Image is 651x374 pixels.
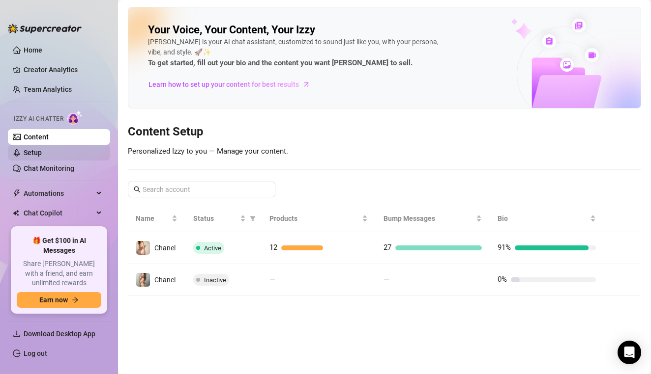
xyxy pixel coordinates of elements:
[72,296,79,303] span: arrow-right
[24,186,93,201] span: Automations
[17,236,101,255] span: 🎁 Get $100 in AI Messages
[24,46,42,54] a: Home
[204,276,226,284] span: Inactive
[618,341,641,364] div: Open Intercom Messenger
[17,259,101,288] span: Share [PERSON_NAME] with a friend, and earn unlimited rewards
[134,186,141,193] span: search
[498,243,511,252] span: 91%
[301,80,311,89] span: arrow-right
[248,211,258,226] span: filter
[376,205,490,232] th: Bump Messages
[269,243,277,252] span: 12
[136,273,150,287] img: Chanel
[39,296,68,304] span: Earn now
[24,149,42,157] a: Setup
[13,330,21,338] span: download
[24,62,102,78] a: Creator Analytics
[17,292,101,308] button: Earn nowarrow-right
[498,275,507,284] span: 0%
[185,205,262,232] th: Status
[148,58,413,67] strong: To get started, fill out your bio and the content you want [PERSON_NAME] to sell.
[67,110,83,125] img: AI Chatter
[148,77,318,92] a: Learn how to set up your content for best results
[193,213,238,224] span: Status
[384,243,391,252] span: 27
[269,275,275,284] span: —
[384,275,389,284] span: —
[490,205,604,232] th: Bio
[13,189,21,197] span: thunderbolt
[24,85,72,93] a: Team Analytics
[24,349,47,357] a: Log out
[488,8,641,108] img: ai-chatter-content-library-cLFOSyPT.png
[204,244,221,252] span: Active
[128,147,288,156] span: Personalized Izzy to you — Manage your content.
[14,114,63,124] span: Izzy AI Chatter
[498,213,588,224] span: Bio
[128,205,185,232] th: Name
[24,133,49,141] a: Content
[250,215,256,221] span: filter
[148,23,315,37] h2: Your Voice, Your Content, Your Izzy
[128,124,641,140] h3: Content Setup
[384,213,474,224] span: Bump Messages
[136,213,170,224] span: Name
[24,205,93,221] span: Chat Copilot
[269,213,360,224] span: Products
[136,241,150,255] img: Chanel
[262,205,376,232] th: Products
[13,210,19,216] img: Chat Copilot
[154,276,176,284] span: Chanel
[148,79,299,90] span: Learn how to set up your content for best results
[148,37,443,69] div: [PERSON_NAME] is your AI chat assistant, customized to sound just like you, with your persona, vi...
[24,330,95,338] span: Download Desktop App
[24,164,74,172] a: Chat Monitoring
[154,244,176,252] span: Chanel
[143,184,262,195] input: Search account
[8,24,82,33] img: logo-BBDzfeDw.svg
